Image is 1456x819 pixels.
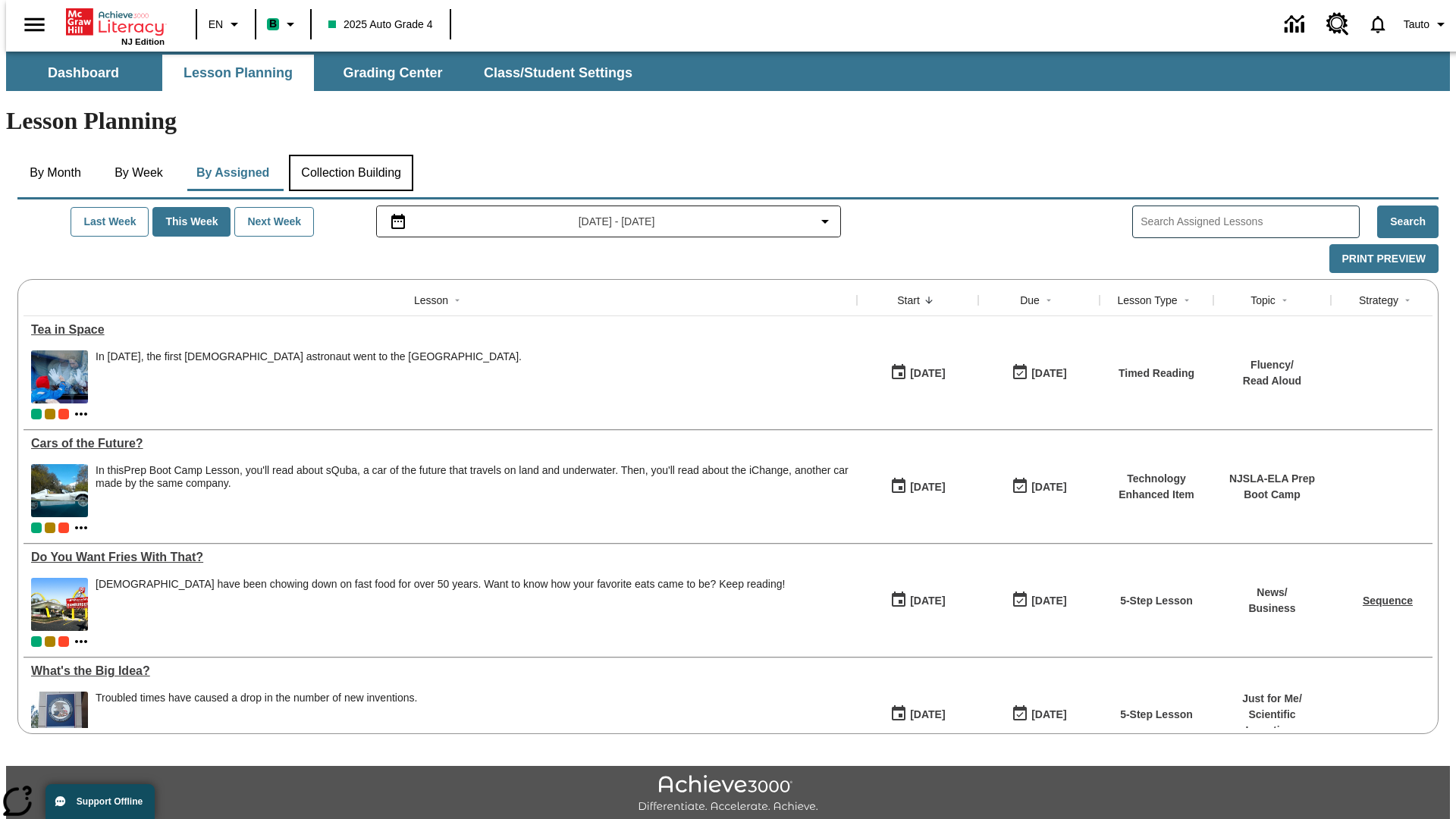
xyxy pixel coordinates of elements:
button: This Week [152,207,231,237]
div: [DATE] [1031,591,1066,610]
img: An astronaut, the first from the United Kingdom to travel to the International Space Station, wav... [31,350,88,403]
img: Achieve3000 Differentiate Accelerate Achieve [638,775,818,814]
button: Print Preview [1329,244,1439,274]
button: Next Week [234,207,314,237]
button: Select the date range menu item [383,212,835,231]
p: Scientific Inventions [1221,707,1323,739]
span: NJ Edition [121,37,165,46]
div: [DATE] [910,591,945,610]
img: One of the first McDonald's stores, with the iconic red sign and golden arches. [31,578,88,631]
div: Tea in Space [31,323,849,337]
span: EN [209,17,223,33]
h1: Lesson Planning [6,107,1450,135]
div: Troubled times have caused a drop in the number of new inventions. [96,692,417,704]
div: Due [1020,293,1040,308]
div: Do You Want Fries With That? [31,551,849,564]
span: Lesson Planning [184,64,293,82]
div: Start [897,293,920,308]
p: Read Aloud [1243,373,1301,389]
div: Test 1 [58,636,69,647]
button: Sort [1178,291,1196,309]
div: [DATE] [1031,478,1066,497]
a: Resource Center, Will open in new tab [1317,4,1358,45]
p: NJSLA-ELA Prep Boot Camp [1221,471,1323,503]
a: Sequence [1363,595,1413,607]
div: In [DATE], the first [DEMOGRAPHIC_DATA] astronaut went to the [GEOGRAPHIC_DATA]. [96,350,522,363]
div: [DEMOGRAPHIC_DATA] have been chowing down on fast food for over 50 years. Want to know how your f... [96,578,785,591]
button: 06/30/26: Last day the lesson can be accessed [1006,472,1072,501]
p: 5-Step Lesson [1120,707,1193,723]
div: Current Class [31,409,42,419]
div: Test 1 [58,522,69,533]
div: OL 2025 Auto Grade 5 [45,636,55,647]
div: SubNavbar [6,55,646,91]
button: By Week [101,155,177,191]
div: In this Prep Boot Camp Lesson, you'll read about sQuba, a car of the future that travels on land ... [96,464,849,517]
div: Current Class [31,522,42,533]
div: What's the Big Idea? [31,664,849,678]
button: Boost Class color is mint green. Change class color [261,11,306,38]
div: Americans have been chowing down on fast food for over 50 years. Want to know how your favorite e... [96,578,785,631]
span: Class/Student Settings [484,64,632,82]
button: Collection Building [289,155,413,191]
div: [DATE] [1031,364,1066,383]
span: Tauto [1404,17,1429,33]
div: OL 2025 Auto Grade 5 [45,409,55,419]
a: Cars of the Future? , Lessons [31,437,849,450]
button: By Assigned [184,155,281,191]
span: B [269,14,277,33]
a: Do You Want Fries With That?, Lessons [31,551,849,564]
p: Technology Enhanced Item [1107,471,1206,503]
a: Data Center [1276,4,1317,45]
p: Fluency / [1243,357,1301,373]
div: Lesson Type [1117,293,1177,308]
div: In December 2015, the first British astronaut went to the International Space Station. [96,350,522,403]
button: 10/06/25: First time the lesson was available [885,359,950,388]
div: Test 1 [58,409,69,419]
div: Home [66,5,165,46]
div: SubNavbar [6,52,1450,91]
div: [DATE] [910,478,945,497]
button: Sort [1276,291,1294,309]
button: By Month [17,155,93,191]
div: Troubled times have caused a drop in the number of new inventions. [96,692,417,745]
button: Search [1377,206,1439,238]
div: OL 2025 Auto Grade 5 [45,522,55,533]
button: Show more classes [72,519,90,537]
button: Dashboard [8,55,159,91]
a: Tea in Space, Lessons [31,323,849,337]
div: Strategy [1359,293,1398,308]
a: Notifications [1358,5,1398,44]
div: [DATE] [910,364,945,383]
img: A large sign near a building says U.S. Patent and Trademark Office. A troubled economy can make i... [31,692,88,745]
a: Home [66,7,165,37]
button: 04/07/25: First time the lesson was available [885,700,950,729]
span: [DATE] - [DATE] [579,214,655,230]
div: [DATE] [910,705,945,724]
span: Grading Center [343,64,442,82]
p: 5-Step Lesson [1120,593,1193,609]
button: Show more classes [72,405,90,423]
button: Support Offline [45,784,155,819]
p: News / [1248,585,1295,601]
button: Sort [448,291,466,309]
button: 07/23/25: First time the lesson was available [885,472,950,501]
div: In this [96,464,849,490]
testabrev: Prep Boot Camp Lesson, you'll read about sQuba, a car of the future that travels on land and unde... [96,464,849,489]
button: Grading Center [317,55,469,91]
div: [DATE] [1031,705,1066,724]
button: 04/13/26: Last day the lesson can be accessed [1006,700,1072,729]
button: Lesson Planning [162,55,314,91]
